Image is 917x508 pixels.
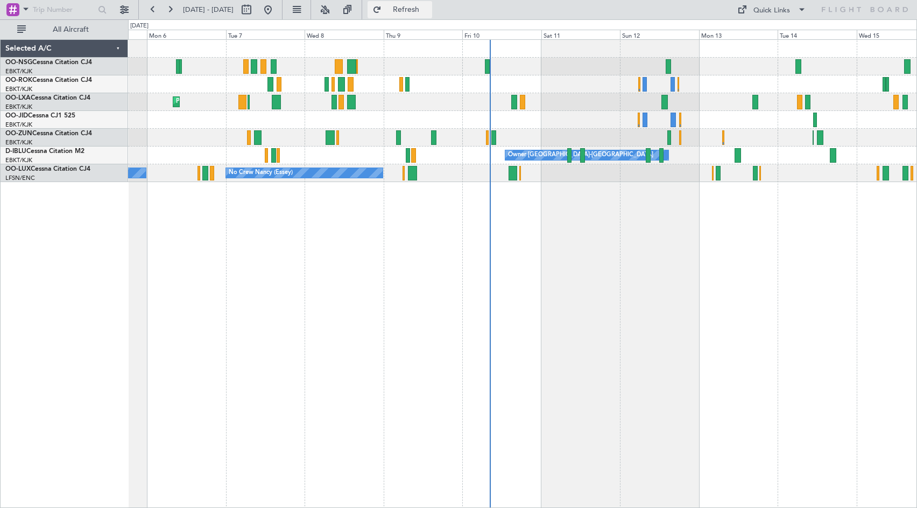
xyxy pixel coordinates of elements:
a: EBKT/KJK [5,103,32,111]
span: Refresh [384,6,429,13]
input: Trip Number [33,2,95,18]
div: Planned Maint Kortrijk-[GEOGRAPHIC_DATA] [176,94,301,110]
a: OO-JIDCessna CJ1 525 [5,113,75,119]
span: OO-ZUN [5,130,32,137]
a: OO-LXACessna Citation CJ4 [5,95,90,101]
div: Thu 9 [384,30,463,39]
div: Wed 8 [305,30,384,39]
div: Tue 7 [226,30,305,39]
a: EBKT/KJK [5,156,32,164]
div: Fri 10 [462,30,541,39]
div: No Crew Nancy (Essey) [229,165,293,181]
a: EBKT/KJK [5,85,32,93]
a: OO-LUXCessna Citation CJ4 [5,166,90,172]
div: [DATE] [130,22,149,31]
span: OO-NSG [5,59,32,66]
div: Mon 13 [699,30,778,39]
span: OO-JID [5,113,28,119]
span: OO-LXA [5,95,31,101]
a: LFSN/ENC [5,174,35,182]
button: Quick Links [732,1,812,18]
span: OO-LUX [5,166,31,172]
div: Sat 11 [541,30,620,39]
a: EBKT/KJK [5,121,32,129]
a: EBKT/KJK [5,138,32,147]
div: Owner [GEOGRAPHIC_DATA]-[GEOGRAPHIC_DATA] [508,147,653,163]
a: OO-ROKCessna Citation CJ4 [5,77,92,83]
span: OO-ROK [5,77,32,83]
span: D-IBLU [5,148,26,155]
a: D-IBLUCessna Citation M2 [5,148,84,155]
a: EBKT/KJK [5,67,32,75]
div: Quick Links [753,5,790,16]
span: [DATE] - [DATE] [183,5,234,15]
a: OO-NSGCessna Citation CJ4 [5,59,92,66]
div: Sun 12 [620,30,699,39]
span: All Aircraft [28,26,114,33]
button: Refresh [368,1,432,18]
div: Mon 6 [147,30,226,39]
div: Tue 14 [778,30,857,39]
button: All Aircraft [12,21,117,38]
a: OO-ZUNCessna Citation CJ4 [5,130,92,137]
